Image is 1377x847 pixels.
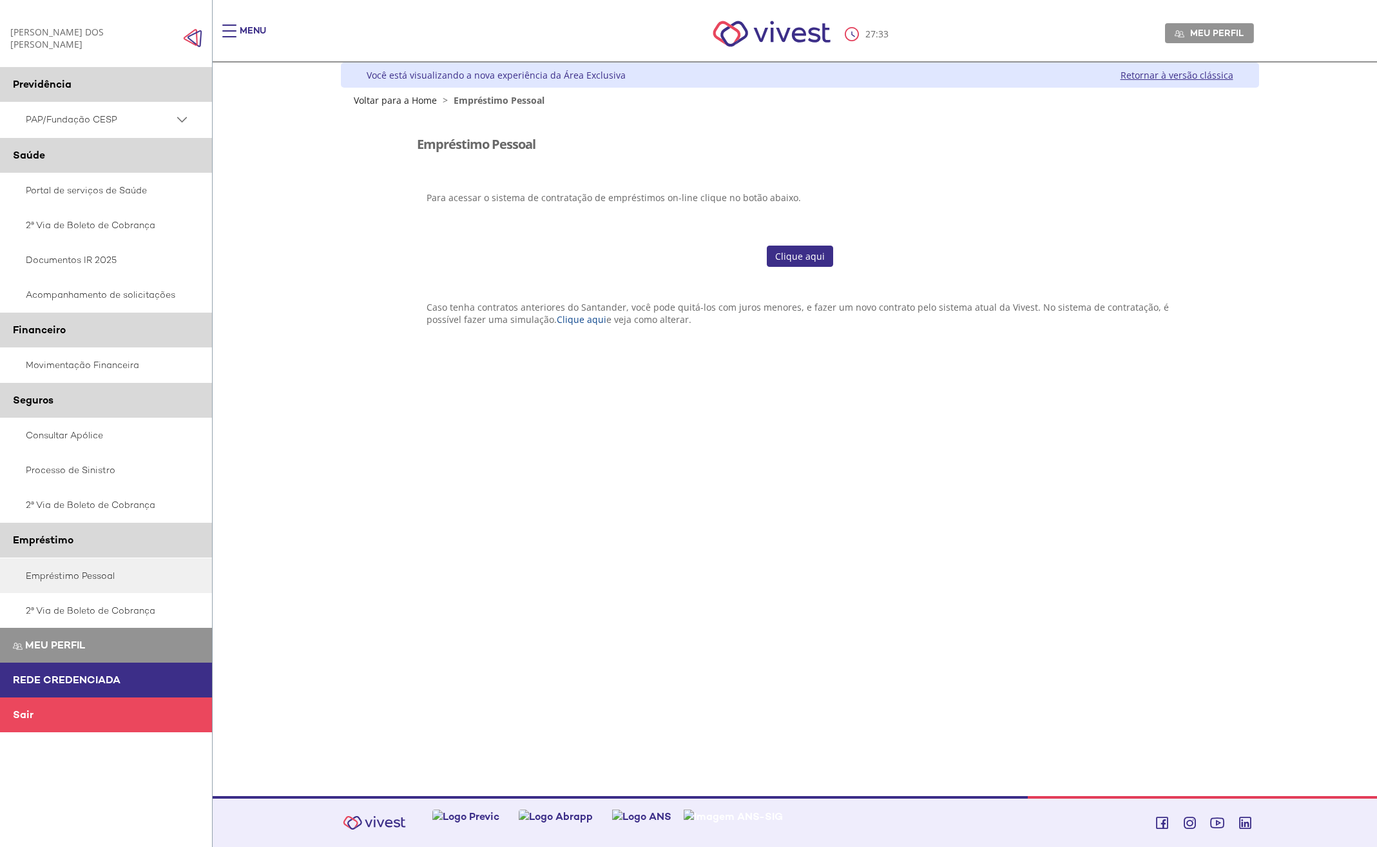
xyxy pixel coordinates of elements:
span: > [439,94,451,106]
span: 33 [878,28,889,40]
img: Imagem ANS-SIG [684,810,783,823]
p: Para acessar o sistema de contratação de empréstimos on-line clique no botão abaixo. [427,179,1173,204]
span: Saúde [13,148,45,162]
section: <span lang="pt-BR" dir="ltr">Visualizador do Conteúdo da Web</span> 1 [417,280,1182,355]
img: Meu perfil [13,641,23,651]
span: Previdência [13,77,72,91]
img: Fechar menu [183,28,202,48]
span: Seguros [13,393,53,407]
img: Logo Previc [432,810,499,823]
footer: Vivest [213,796,1377,847]
p: Caso tenha contratos anteriores do Santander, você pode quitá-los com juros menores, e fazer um n... [427,301,1173,326]
span: PAP/Fundação CESP [26,112,174,128]
img: Vivest [698,6,845,61]
span: Sair [13,708,34,721]
h3: Empréstimo Pessoal [417,137,535,151]
a: Retornar à versão clássica [1121,69,1233,81]
div: Vivest [331,63,1259,796]
section: <span lang="pt-BR" dir="ltr">CMCorp</span> [417,246,1182,268]
span: Financeiro [13,323,66,336]
div: [PERSON_NAME] DOS [PERSON_NAME] [10,26,166,50]
a: Clique aqui [767,246,833,268]
div: : [845,27,891,41]
a: Meu perfil [1165,23,1254,43]
span: Rede Credenciada [13,673,120,686]
span: 27 [865,28,876,40]
span: Empréstimo Pessoal [454,94,544,106]
img: Vivest [336,808,413,837]
a: Clique aqui [557,313,606,326]
img: Logo Abrapp [519,810,593,823]
section: <span lang="pt-BR" dir="ltr">Visualizador do Conteúdo da Web</span> [417,118,1182,233]
div: Você está visualizando a nova experiência da Área Exclusiva [367,69,626,81]
span: Empréstimo [13,533,73,547]
img: Meu perfil [1175,29,1184,39]
span: Click to close side navigation. [183,28,202,48]
div: Menu [240,24,266,50]
a: Voltar para a Home [354,94,437,106]
span: Meu perfil [25,638,85,652]
img: Logo ANS [612,810,671,823]
span: Meu perfil [1190,27,1244,39]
